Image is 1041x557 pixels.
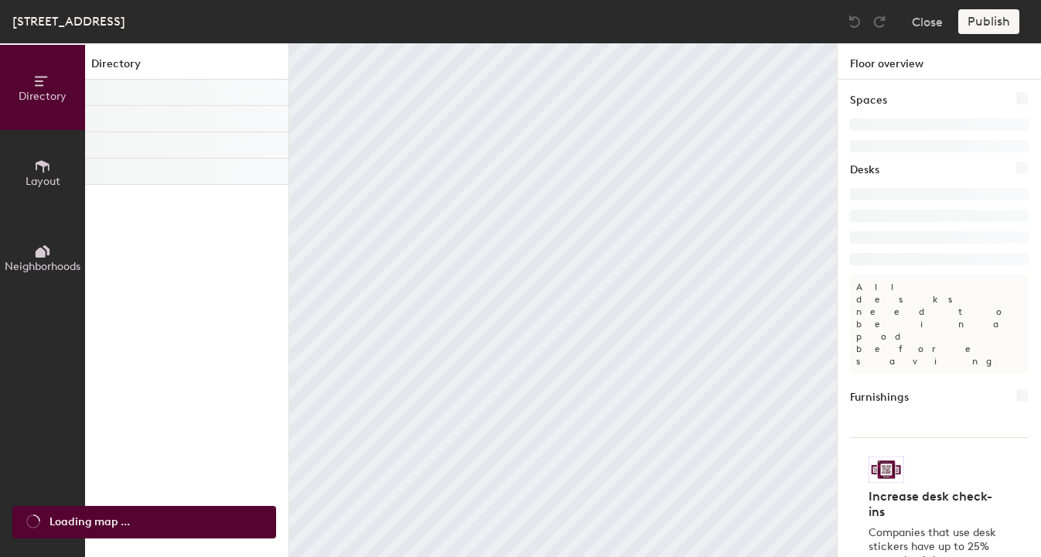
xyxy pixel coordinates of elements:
h4: Increase desk check-ins [869,489,1001,520]
img: Sticker logo [869,456,904,483]
h1: Directory [85,56,288,80]
span: Directory [19,90,67,103]
h1: Spaces [850,92,887,109]
h1: Desks [850,162,879,179]
img: Redo [872,14,887,29]
canvas: Map [289,43,837,557]
span: Layout [26,175,60,188]
h1: Floor overview [838,43,1041,80]
button: Close [912,9,943,34]
p: All desks need to be in a pod before saving [850,275,1029,374]
span: Loading map ... [49,514,130,531]
h1: Furnishings [850,389,909,406]
span: Neighborhoods [5,260,80,273]
div: [STREET_ADDRESS] [12,12,125,31]
img: Undo [847,14,862,29]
